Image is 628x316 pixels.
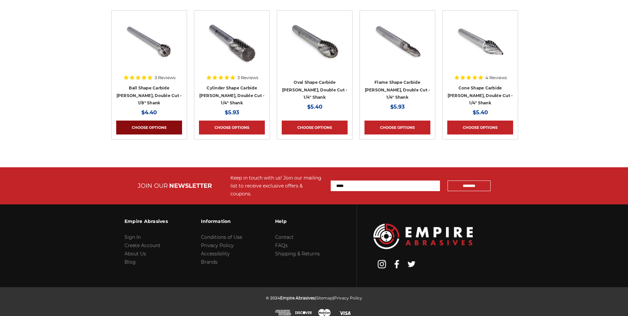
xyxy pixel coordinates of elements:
a: SA-3 Cylinder shape carbide bur 1/4" shank [199,15,265,78]
a: FAQs [275,242,288,248]
img: Egg shape carbide bur 1/4" shank [288,15,341,68]
span: $5.40 [307,104,322,110]
img: Flame shape carbide bur 1/4" shank [371,15,424,68]
a: Egg shape carbide bur 1/4" shank [282,15,348,78]
span: $5.93 [225,109,239,116]
a: Shipping & Returns [275,251,320,257]
a: Oval Shape Carbide [PERSON_NAME], Double Cut - 1/4" Shank [282,80,348,100]
a: Contact [275,234,294,240]
a: About Us [124,251,146,257]
a: Sitemap [316,295,333,300]
span: $4.40 [141,109,157,116]
a: Blog [124,259,136,265]
img: CBSD-51D ball shape carbide burr 1/8" shank [123,15,176,68]
a: SM-4 pointed cone shape carbide burr 1/4" shank [447,15,513,78]
h3: Empire Abrasives [124,214,168,228]
p: © 2024 | | [266,294,362,302]
span: NEWSLETTER [169,182,212,189]
a: Privacy Policy [201,242,234,248]
a: Brands [201,259,217,265]
a: Cone Shape Carbide [PERSON_NAME], Double Cut - 1/4" Shank [448,85,513,105]
img: SM-4 pointed cone shape carbide burr 1/4" shank [454,15,507,68]
h3: Information [201,214,242,228]
a: Choose Options [447,121,513,134]
a: Privacy Policy [334,295,362,300]
a: Accessibility [201,251,230,257]
h3: Help [275,214,320,228]
span: 3 Reviews [155,76,175,80]
a: Choose Options [116,121,182,134]
a: Sign In [124,234,141,240]
a: Choose Options [282,121,348,134]
span: $5.40 [473,109,488,116]
span: Empire Abrasives [280,295,315,300]
a: Conditions of Use [201,234,242,240]
a: CBSD-51D ball shape carbide burr 1/8" shank [116,15,182,78]
a: Ball Shape Carbide [PERSON_NAME], Double Cut - 1/8" Shank [117,85,182,105]
a: Choose Options [364,121,430,134]
a: Flame Shape Carbide [PERSON_NAME], Double Cut - 1/4" Shank [365,80,430,100]
img: Empire Abrasives Logo Image [373,224,473,249]
img: SA-3 Cylinder shape carbide bur 1/4" shank [206,15,259,68]
a: Flame shape carbide bur 1/4" shank [364,15,430,78]
div: Keep in touch with us! Join our mailing list to receive exclusive offers & coupons. [230,174,324,198]
span: 3 Reviews [237,76,258,80]
a: Create Account [124,242,161,248]
span: 4 Reviews [485,76,507,80]
span: JOIN OUR [138,182,168,189]
a: Cylinder Shape Carbide [PERSON_NAME], Double Cut - 1/4" Shank [199,85,265,105]
span: $5.93 [390,104,405,110]
a: Choose Options [199,121,265,134]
